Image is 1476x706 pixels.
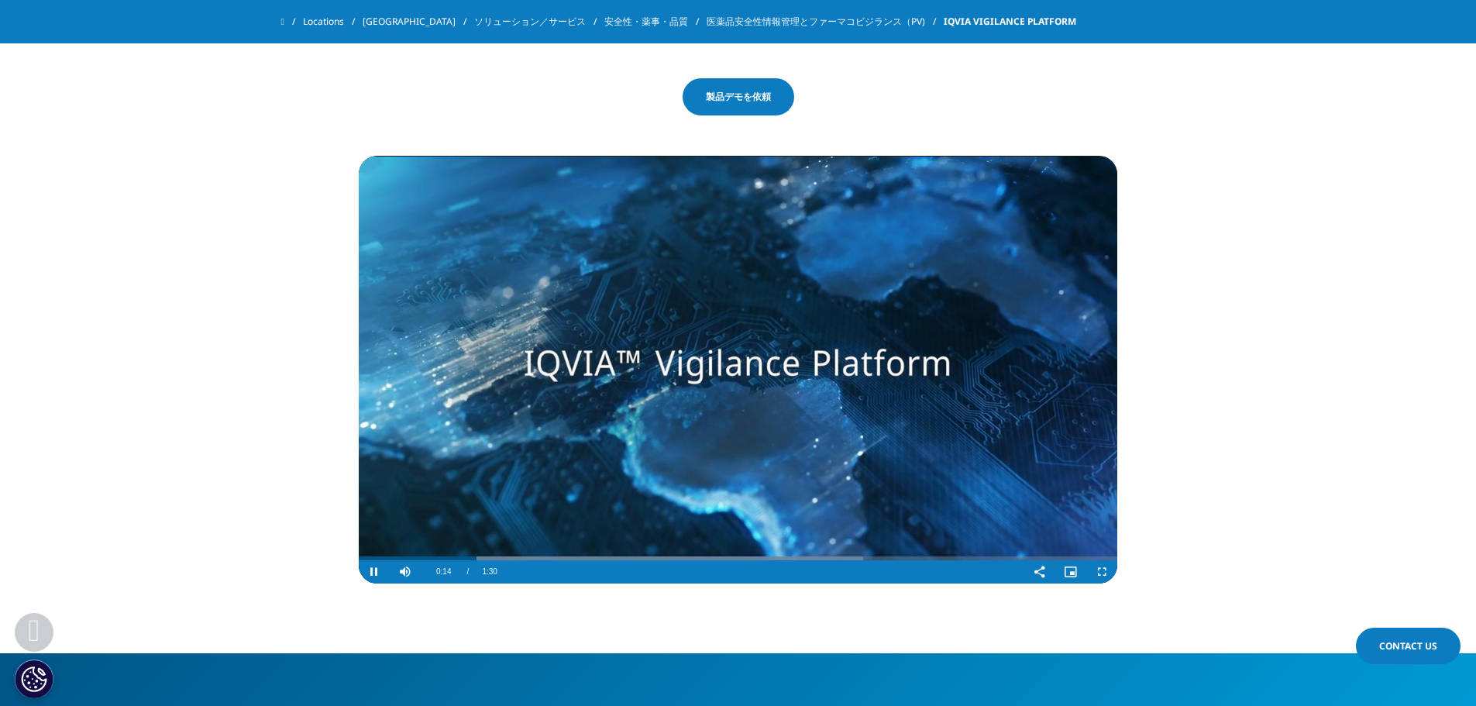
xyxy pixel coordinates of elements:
span: 1:30 [482,560,497,584]
span: 0:14 [436,560,451,584]
a: 製品デモを依頼 [683,78,794,115]
a: ソリューション／サービス [474,8,604,36]
a: 安全性・薬事・品質 [604,8,707,36]
button: Mute [390,560,421,584]
a: Contact Us [1356,628,1461,664]
video-js: Video Player [359,156,1117,584]
button: Picture-in-Picture [1055,560,1086,584]
span: / [466,567,469,576]
span: 製品デモを依頼 [706,90,771,104]
a: 医薬品安全性情報管理とファーマコビジランス（PV) [707,8,944,36]
a: Locations [303,8,363,36]
button: Fullscreen [1086,560,1117,584]
div: Progress Bar [359,556,1117,560]
span: IQVIA VIGILANCE PLATFORM [944,8,1076,36]
button: 共有 [1024,560,1055,584]
span: Contact Us [1379,639,1437,653]
a: [GEOGRAPHIC_DATA] [363,8,474,36]
button: Pause [359,560,390,584]
button: Cookie 設定 [15,660,53,698]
